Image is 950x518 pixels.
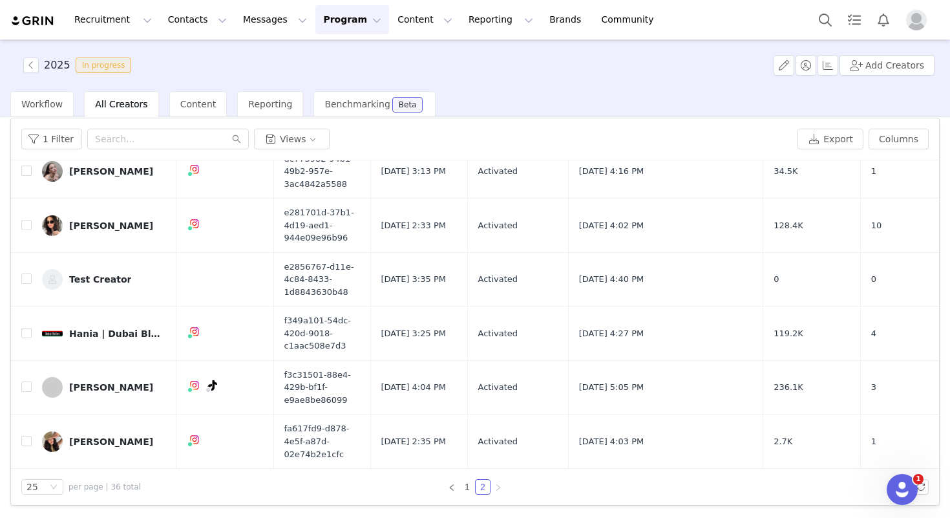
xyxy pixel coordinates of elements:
span: Activated [478,381,518,394]
button: Views [254,129,330,149]
button: Export [797,129,863,149]
span: [DATE] 2:35 PM [381,435,446,448]
div: 25 [26,480,38,494]
a: Tasks [840,5,869,34]
span: [DATE] 4:02 PM [579,219,644,232]
span: 119.2K [774,327,803,340]
span: [DATE] 3:25 PM [381,327,446,340]
a: 1 [460,480,474,494]
button: Contacts [160,5,235,34]
span: Workflow [21,99,63,109]
span: [DATE] 5:05 PM [579,381,644,394]
img: instagram.svg [189,327,200,337]
span: 236.1K [774,381,803,394]
span: Activated [478,435,518,448]
button: Recruitment [67,5,160,34]
a: [PERSON_NAME] [42,431,166,452]
a: Test Creator [42,269,166,290]
span: per page | 36 total [69,481,141,493]
img: placeholder-profile.jpg [906,10,927,30]
div: Beta [399,101,417,109]
span: [DATE] 3:13 PM [381,165,446,178]
div: Test Creator [69,274,131,285]
button: Add Creators [839,55,934,76]
span: [DATE] 4:27 PM [579,327,644,340]
div: [PERSON_NAME] [69,382,153,393]
i: icon: down [50,483,58,492]
img: d8abca17-019d-4b15-8fd9-d2d36f5d583e--s.jpg [42,323,63,344]
span: [DATE] 4:03 PM [579,435,644,448]
iframe: Intercom live chat [887,474,918,505]
span: [DATE] 4:04 PM [381,381,446,394]
i: icon: search [232,135,241,144]
i: icon: left [448,484,456,491]
img: d9c1cb8b-6603-4c76-8b13-482dc97b3dd3--s.jpg [42,431,63,452]
button: 1 Filter [21,129,82,149]
a: [PERSON_NAME] [42,377,166,398]
img: instagram.svg [189,380,200,391]
button: Search [811,5,839,34]
span: 128.4K [774,219,803,232]
button: Program [315,5,389,34]
button: Messages [235,5,315,34]
span: Reporting [248,99,292,109]
span: [DATE] 2:33 PM [381,219,446,232]
a: 2 [476,480,490,494]
button: Columns [869,129,929,149]
img: grin logo [10,15,56,27]
span: All Creators [95,99,147,109]
span: [DATE] 4:16 PM [579,165,644,178]
span: [DATE] 4:40 PM [579,273,644,286]
span: 0 [774,273,779,286]
span: [object Object] [23,58,136,73]
div: [PERSON_NAME] [69,221,153,231]
li: 1 [459,479,475,495]
span: f349a101-54dc-420d-9018-c1aac508e7d3 [284,314,360,352]
h3: 2025 [44,58,70,73]
span: Activated [478,165,518,178]
div: Hania | Dubai Blogger [69,329,166,339]
li: Previous Page [444,479,459,495]
img: b60bc5d2-a97e-477d-b015-a548ca48602b--s.jpg [42,215,63,236]
span: fa617fd9-d878-4e5f-a87d-02e74b2e1cfc [284,422,360,460]
img: instagram.svg [189,219,200,229]
span: f3c31501-88e4-429b-bf1f-e9ae8be86099 [284,369,360,407]
a: Brands [542,5,593,34]
span: Content [180,99,216,109]
span: Activated [478,219,518,232]
img: instagram.svg [189,164,200,175]
div: [PERSON_NAME] [69,166,153,177]
span: [DATE] 3:35 PM [381,273,446,286]
span: 1 [913,474,924,484]
button: Content [390,5,460,34]
button: Profile [898,10,940,30]
span: Activated [478,327,518,340]
span: dc773982-94b1-49b2-957e-3ac4842a5588 [284,153,360,191]
a: [PERSON_NAME] [42,161,166,182]
span: 2.7K [774,435,792,448]
span: 34.5K [774,165,797,178]
a: Community [594,5,668,34]
i: icon: right [494,484,502,491]
img: f3de0341-a8d4-4d3d-bdb9-6c95ddaf45ed.jpg [42,161,63,182]
img: instagram.svg [189,435,200,445]
img: 70dc97d7-9cd0-4813-9376-6d8d1b5ab9d6--s.jpg [42,269,63,290]
div: [PERSON_NAME] [69,437,153,447]
span: e281701d-37b1-4d19-aed1-944e09e96b96 [284,206,360,244]
span: e2856767-d11e-4c84-8433-1d8843630b48 [284,261,360,299]
a: [PERSON_NAME] [42,215,166,236]
input: Search... [87,129,249,149]
button: Notifications [869,5,898,34]
li: 2 [475,479,491,495]
span: Benchmarking [324,99,390,109]
a: Hania | Dubai Blogger [42,323,166,344]
span: Activated [478,273,518,286]
li: Next Page [491,479,506,495]
button: Reporting [461,5,541,34]
span: In progress [76,58,132,73]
